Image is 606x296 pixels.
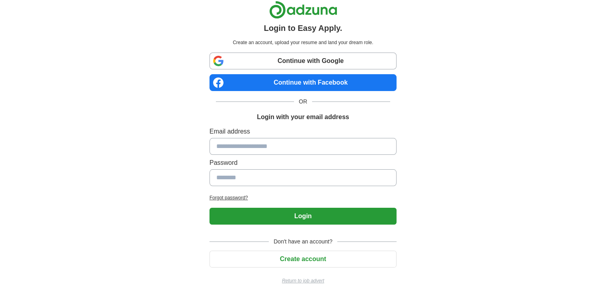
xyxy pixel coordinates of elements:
span: OR [294,97,312,106]
a: Forgot password? [209,194,397,201]
h1: Login to Easy Apply. [264,22,342,34]
a: Continue with Google [209,53,397,69]
h1: Login with your email address [257,112,349,122]
img: Adzuna logo [269,1,337,19]
p: Create an account, upload your resume and land your dream role. [211,39,395,46]
span: Don't have an account? [269,237,337,246]
label: Password [209,158,397,168]
button: Login [209,208,397,225]
button: Create account [209,251,397,268]
label: Email address [209,127,397,136]
a: Create account [209,255,397,262]
a: Return to job advert [209,277,397,284]
a: Continue with Facebook [209,74,397,91]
